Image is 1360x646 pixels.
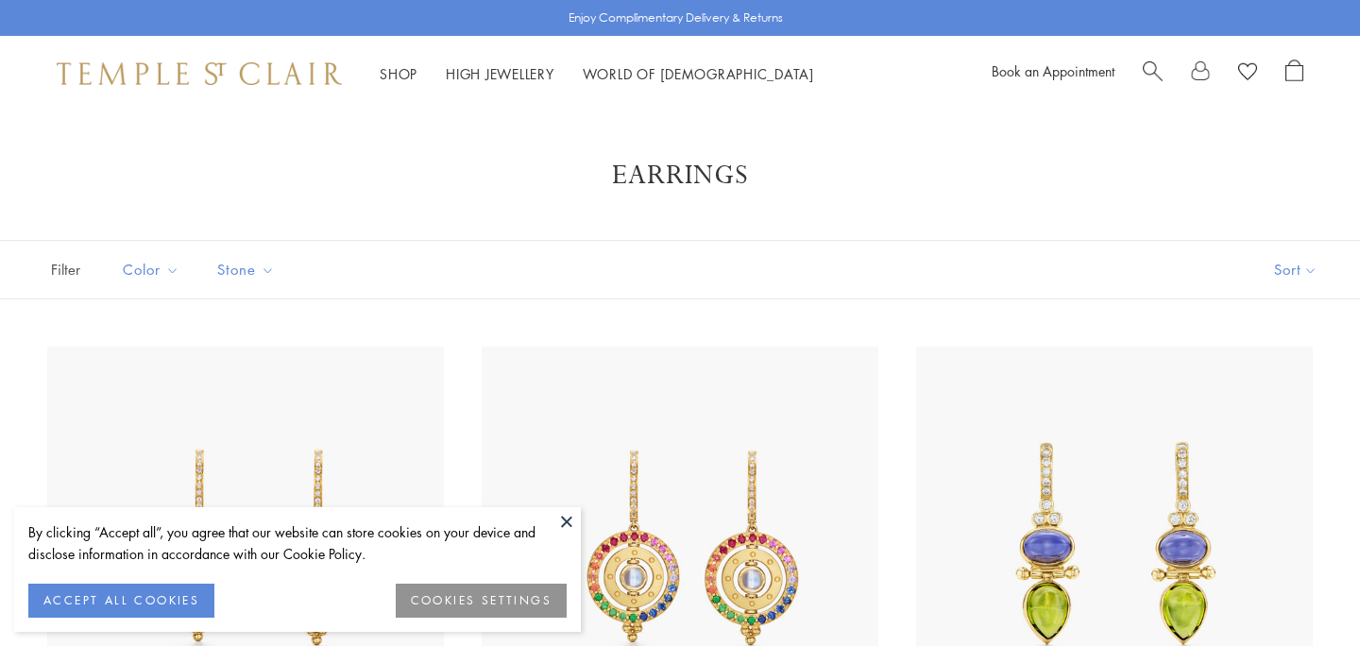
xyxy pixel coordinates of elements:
iframe: Gorgias live chat messenger [1266,557,1341,627]
span: Stone [208,258,289,281]
span: Color [113,258,194,281]
a: Book an Appointment [992,61,1114,80]
button: Stone [203,248,289,291]
a: Search [1143,59,1163,88]
nav: Main navigation [380,62,814,86]
button: Color [109,248,194,291]
button: Show sort by [1232,241,1360,298]
a: High JewelleryHigh Jewellery [446,64,554,83]
img: Temple St. Clair [57,62,342,85]
p: Enjoy Complimentary Delivery & Returns [569,8,783,27]
a: View Wishlist [1238,59,1257,88]
div: By clicking “Accept all”, you agree that our website can store cookies on your device and disclos... [28,521,567,565]
a: Open Shopping Bag [1285,59,1303,88]
a: ShopShop [380,64,417,83]
button: ACCEPT ALL COOKIES [28,584,214,618]
a: World of [DEMOGRAPHIC_DATA]World of [DEMOGRAPHIC_DATA] [583,64,814,83]
button: COOKIES SETTINGS [396,584,567,618]
h1: Earrings [76,159,1284,193]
